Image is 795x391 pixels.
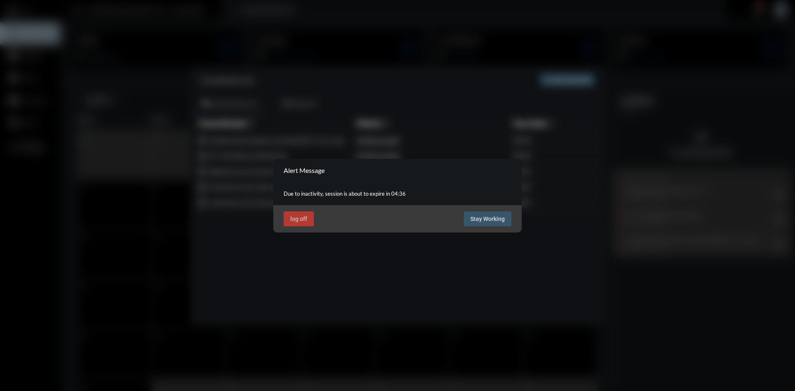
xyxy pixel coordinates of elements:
[290,216,307,222] span: log off
[284,211,314,226] button: log off
[284,190,511,197] p: Due to inactivity, session is about to expire in 04:36
[464,211,511,226] button: Stay Working
[284,166,325,174] h2: Alert Message
[470,216,505,222] span: Stay Working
